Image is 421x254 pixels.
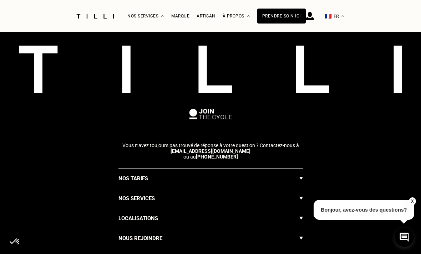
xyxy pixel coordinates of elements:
[306,12,314,20] img: icône connexion
[118,234,162,243] h3: Nous rejoindre
[171,148,250,154] a: [EMAIL_ADDRESS][DOMAIN_NAME]
[197,14,215,19] a: Artisan
[196,154,238,160] a: [PHONE_NUMBER]
[341,15,344,17] img: menu déroulant
[189,109,232,119] img: logo Join The Cycle
[299,234,303,243] img: Flèche menu déroulant
[114,142,308,160] p: ou au
[409,197,416,205] button: X
[127,0,164,32] div: Nos services
[161,15,164,17] img: Menu déroulant
[299,214,303,223] img: Flèche menu déroulant
[171,14,189,19] a: Marque
[122,142,299,148] span: Vous n‘avez toujours pas trouvé de réponse à votre question ? Contactez-nous à
[118,174,148,183] h3: Nos tarifs
[19,46,402,93] img: logo Tilli
[247,15,250,17] img: Menu déroulant à propos
[325,13,332,20] span: 🇫🇷
[74,14,117,19] img: Logo du service de couturière Tilli
[299,194,303,203] img: Flèche menu déroulant
[257,9,306,24] a: Prendre soin ici
[299,174,303,183] img: Flèche menu déroulant
[321,0,347,32] button: 🇫🇷 FR
[118,194,155,203] h3: Nos services
[314,200,414,220] p: Bonjour, avez-vous des questions?
[223,0,250,32] div: À propos
[118,214,158,223] h3: Localisations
